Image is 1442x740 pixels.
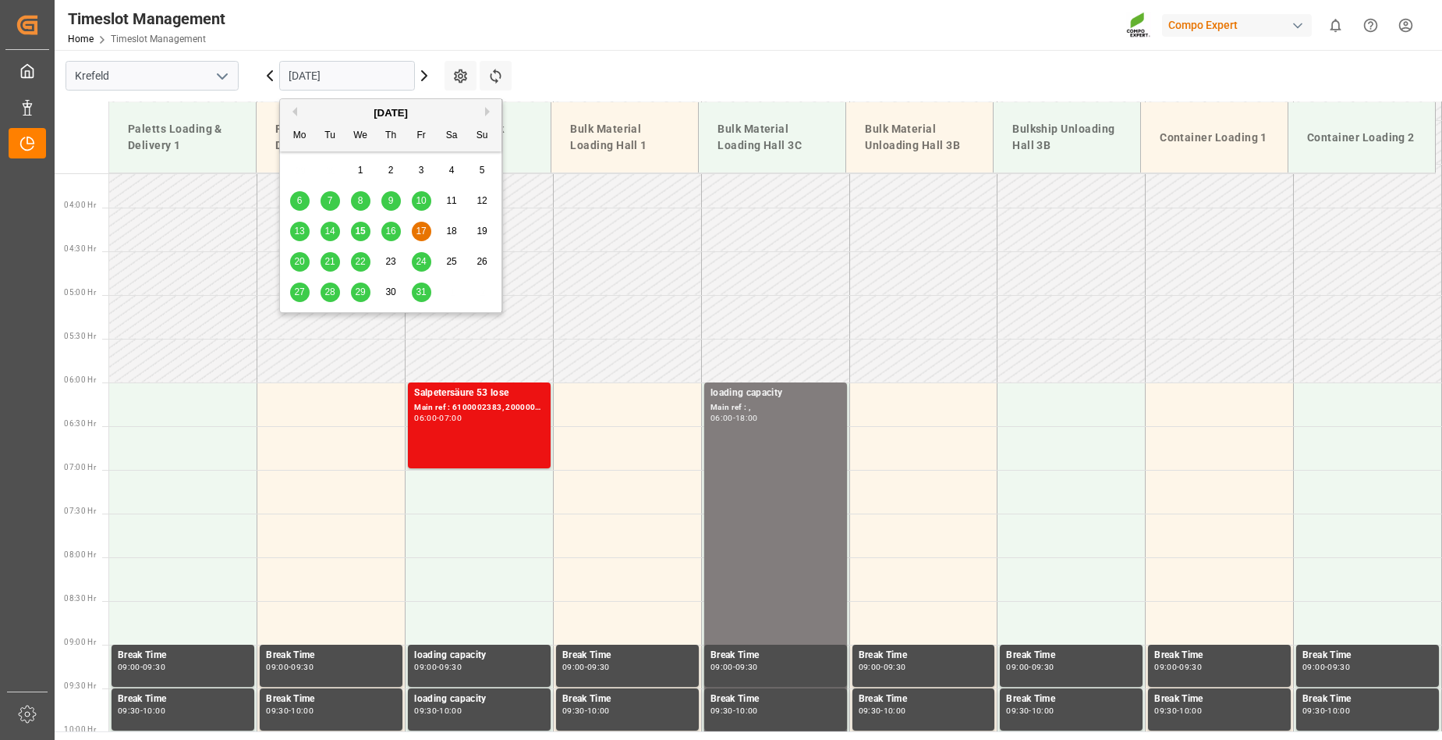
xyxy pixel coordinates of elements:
span: 21 [324,256,335,267]
div: Choose Wednesday, October 15th, 2025 [351,222,370,241]
div: Container Loading 1 [1153,123,1275,152]
span: 27 [294,286,304,297]
div: - [1029,707,1031,714]
div: Break Time [562,692,693,707]
span: 6 [297,195,303,206]
div: 09:30 [1154,707,1177,714]
div: - [289,707,291,714]
div: Choose Monday, October 27th, 2025 [290,283,310,302]
div: loading capacity [414,648,544,664]
img: Screenshot%202023-09-29%20at%2010.02.21.png_1712312052.png [1126,12,1151,39]
button: Help Center [1353,8,1388,43]
span: 08:00 Hr [64,550,96,559]
div: 09:30 [291,664,314,671]
div: 09:00 [1154,664,1177,671]
div: Su [473,126,492,146]
div: Choose Saturday, October 18th, 2025 [442,222,462,241]
div: 10:00 [291,707,314,714]
span: 23 [385,256,395,267]
div: Choose Friday, October 24th, 2025 [412,252,431,272]
div: Main ref : 6100002383, 2000001990 [414,401,544,414]
div: 09:30 [414,707,437,714]
span: 12 [477,195,487,206]
span: 08:30 Hr [64,594,96,603]
span: 25 [446,256,456,267]
div: 10:00 [1032,707,1054,714]
div: [DATE] [280,105,501,121]
span: 24 [416,256,426,267]
div: 06:00 [710,414,733,422]
span: 10:00 Hr [64,725,96,734]
span: 07:30 Hr [64,507,96,515]
div: - [289,664,291,671]
div: Bulk Material Unloading Hall 3B [859,115,980,160]
div: Choose Monday, October 13th, 2025 [290,222,310,241]
div: Th [381,126,401,146]
div: 10:00 [439,707,462,714]
div: Break Time [1154,692,1284,707]
div: - [733,664,735,671]
button: Compo Expert [1162,10,1318,40]
span: 06:30 Hr [64,419,96,428]
a: Home [68,34,94,44]
input: Type to search/select [66,61,239,91]
span: 04:00 Hr [64,201,96,209]
div: Choose Tuesday, October 7th, 2025 [321,191,340,211]
div: - [437,414,439,422]
span: 05:00 Hr [64,288,96,297]
div: - [880,707,883,714]
div: Break Time [1006,692,1136,707]
div: 06:00 [414,414,437,422]
span: 30 [385,286,395,297]
div: 09:30 [710,707,733,714]
span: 07:00 Hr [64,463,96,471]
div: Break Time [710,648,841,664]
div: Timeslot Management [68,7,225,30]
div: Choose Tuesday, October 21st, 2025 [321,252,340,272]
div: Break Time [118,648,248,664]
div: Choose Friday, October 10th, 2025 [412,191,431,211]
div: Choose Thursday, October 16th, 2025 [381,222,401,241]
div: 09:30 [266,707,289,714]
div: 09:30 [562,707,585,714]
div: Bulk Material Loading Hall 3C [711,115,833,160]
div: Break Time [859,692,989,707]
div: Choose Wednesday, October 8th, 2025 [351,191,370,211]
span: 8 [358,195,363,206]
div: 09:00 [562,664,585,671]
span: 5 [480,165,485,176]
div: Choose Thursday, October 2nd, 2025 [381,161,401,180]
div: Compo Expert [1162,14,1312,37]
span: 2 [388,165,394,176]
div: 10:00 [1327,707,1350,714]
div: Break Time [562,648,693,664]
div: Choose Wednesday, October 1st, 2025 [351,161,370,180]
span: 16 [385,226,395,237]
div: Choose Friday, October 3rd, 2025 [412,161,431,180]
div: - [585,707,587,714]
div: 09:30 [884,664,906,671]
div: 09:30 [439,664,462,671]
div: Sa [442,126,462,146]
div: - [140,664,143,671]
div: 18:00 [735,414,758,422]
div: Choose Sunday, October 19th, 2025 [473,222,492,241]
span: 10 [416,195,426,206]
div: month 2025-10 [285,155,498,308]
div: 10:00 [884,707,906,714]
div: loading capacity [710,386,841,401]
span: 18 [446,226,456,237]
div: Break Time [118,692,248,707]
div: Choose Tuesday, October 28th, 2025 [321,283,340,302]
span: 19 [477,226,487,237]
span: 04:30 Hr [64,244,96,253]
button: open menu [210,64,233,88]
div: - [437,664,439,671]
div: 09:30 [1302,707,1325,714]
div: 10:00 [1179,707,1202,714]
div: Choose Saturday, October 11th, 2025 [442,191,462,211]
div: Choose Saturday, October 4th, 2025 [442,161,462,180]
div: Choose Friday, October 31st, 2025 [412,283,431,302]
div: 09:00 [1006,664,1029,671]
div: Bulk Material Loading Hall 1 [564,115,686,160]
